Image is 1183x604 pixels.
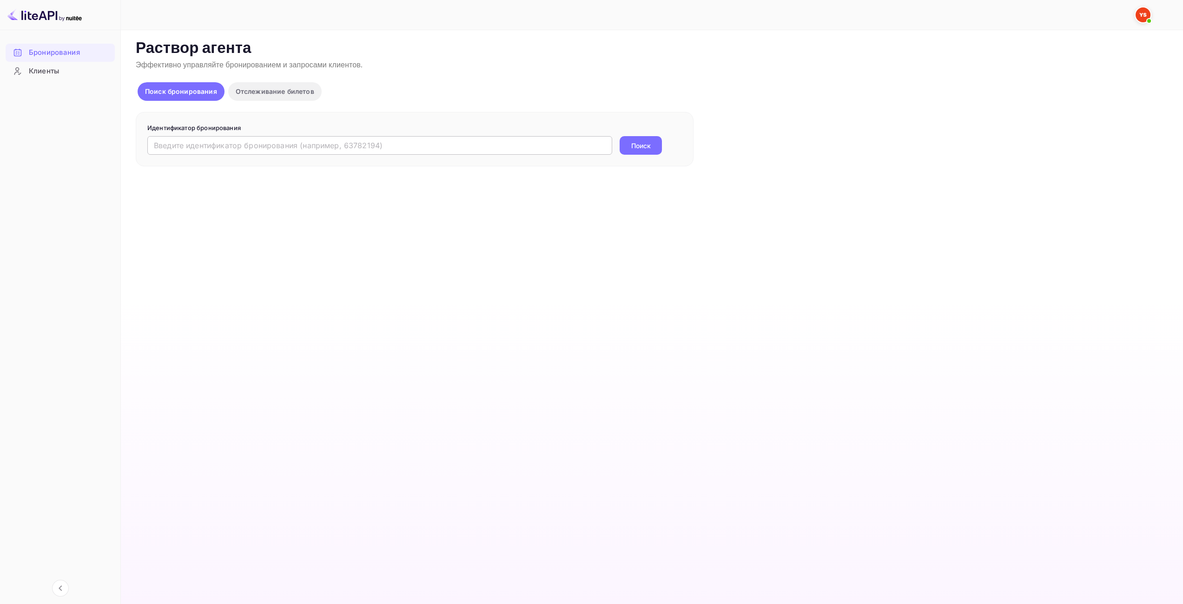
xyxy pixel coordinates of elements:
[29,66,59,77] ya-tr-span: Клиенты
[136,39,251,59] ya-tr-span: Раствор агента
[52,580,69,597] button: Свернуть навигацию
[147,124,241,131] ya-tr-span: Идентификатор бронирования
[6,44,115,62] div: Бронирования
[6,44,115,61] a: Бронирования
[29,47,80,58] ya-tr-span: Бронирования
[620,136,662,155] button: Поиск
[1136,7,1150,22] img: Служба Поддержки Яндекса
[236,87,314,95] ya-tr-span: Отслеживание билетов
[145,87,217,95] ya-tr-span: Поиск бронирования
[147,136,612,155] input: Введите идентификатор бронирования (например, 63782194)
[631,141,651,151] ya-tr-span: Поиск
[6,62,115,79] a: Клиенты
[136,60,363,70] ya-tr-span: Эффективно управляйте бронированием и запросами клиентов.
[7,7,82,22] img: Логотип LiteAPI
